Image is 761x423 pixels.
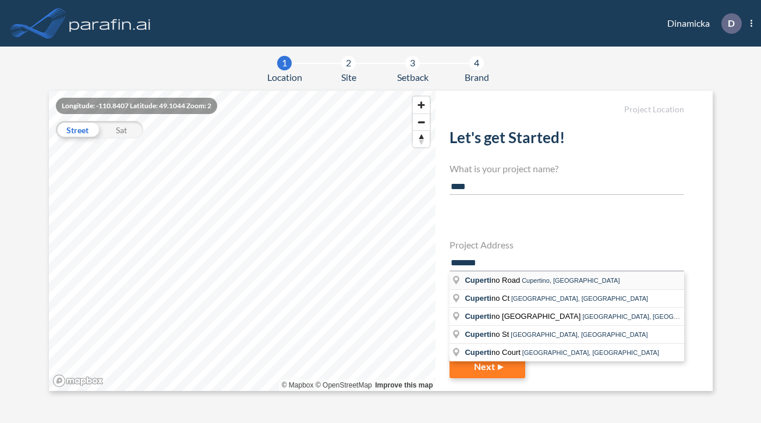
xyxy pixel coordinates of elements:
[449,239,684,250] h4: Project Address
[49,91,436,391] canvas: Map
[465,276,491,285] span: Cuperti
[449,163,684,174] h4: What is your project name?
[316,381,372,389] a: OpenStreetMap
[413,130,430,147] button: Reset bearing to north
[465,70,489,84] span: Brand
[522,349,659,356] span: [GEOGRAPHIC_DATA], [GEOGRAPHIC_DATA]
[413,97,430,113] button: Zoom in
[413,114,430,130] span: Zoom out
[67,12,153,35] img: logo
[511,331,647,338] span: [GEOGRAPHIC_DATA], [GEOGRAPHIC_DATA]
[465,348,491,357] span: Cuperti
[449,129,684,151] h2: Let's get Started!
[56,98,217,114] div: Longitude: -110.8407 Latitude: 49.1044 Zoom: 2
[511,295,648,302] span: [GEOGRAPHIC_DATA], [GEOGRAPHIC_DATA]
[100,121,143,138] div: Sat
[465,312,491,321] span: Cuperti
[522,277,620,284] span: Cupertino, [GEOGRAPHIC_DATA]
[728,18,735,29] p: D
[469,56,484,70] div: 4
[650,13,752,34] div: Dinamicka
[465,294,511,303] span: no Ct
[52,374,104,388] a: Mapbox homepage
[582,313,719,320] span: [GEOGRAPHIC_DATA], [GEOGRAPHIC_DATA]
[341,70,356,84] span: Site
[413,131,430,147] span: Reset bearing to north
[277,56,292,70] div: 1
[413,113,430,130] button: Zoom out
[282,381,314,389] a: Mapbox
[465,330,491,339] span: Cuperti
[397,70,429,84] span: Setback
[465,312,582,321] span: no [GEOGRAPHIC_DATA]
[465,276,522,285] span: no Road
[341,56,356,70] div: 2
[449,105,684,115] h5: Project Location
[375,381,433,389] a: Improve this map
[56,121,100,138] div: Street
[267,70,302,84] span: Location
[405,56,420,70] div: 3
[449,355,525,378] button: Next
[465,294,491,303] span: Cuperti
[465,348,522,357] span: no Court
[465,330,511,339] span: no St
